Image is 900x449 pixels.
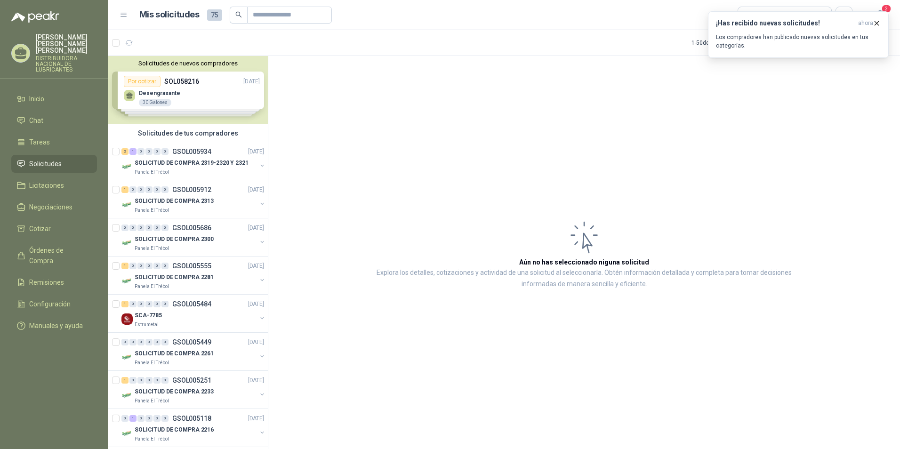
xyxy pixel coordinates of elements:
h3: ¡Has recibido nuevas solicitudes! [716,19,854,27]
p: GSOL005934 [172,148,211,155]
div: 0 [137,415,145,422]
a: Cotizar [11,220,97,238]
div: Todas [744,10,763,20]
div: 0 [129,263,137,269]
a: 1 0 0 0 0 0 GSOL005251[DATE] Company LogoSOLICITUD DE COMPRA 2233Panela El Trébol [121,375,266,405]
div: 0 [129,377,137,384]
div: 0 [161,415,169,422]
span: Remisiones [29,277,64,288]
a: 0 0 0 0 0 0 GSOL005449[DATE] Company LogoSOLICITUD DE COMPRA 2261Panela El Trébol [121,337,266,367]
div: 1 - 50 de 53 [691,35,746,50]
a: 1 0 0 0 0 0 GSOL005555[DATE] Company LogoSOLICITUD DE COMPRA 2281Panela El Trébol [121,260,266,290]
p: [DATE] [248,300,264,309]
div: Solicitudes de nuevos compradoresPor cotizarSOL058216[DATE] Desengrasante30 GalonesPor cotizarSOL... [108,56,268,124]
div: 0 [145,186,153,193]
a: Inicio [11,90,97,108]
div: 0 [153,224,161,231]
h3: Aún no has seleccionado niguna solicitud [519,257,649,267]
span: Inicio [29,94,44,104]
div: 1 [129,148,137,155]
span: Solicitudes [29,159,62,169]
img: Company Logo [121,428,133,439]
div: 0 [161,224,169,231]
p: Panela El Trébol [135,168,169,176]
img: Company Logo [121,352,133,363]
a: Chat [11,112,97,129]
div: 0 [145,415,153,422]
span: 2 [881,4,892,13]
p: DISTRIBUIDORA NACIONAL DE LUBRICANTES [36,56,97,72]
div: 0 [137,224,145,231]
p: SOLICITUD DE COMPRA 2319-2320 Y 2321 [135,159,249,168]
p: Panela El Trébol [135,207,169,214]
div: 0 [161,301,169,307]
div: 0 [137,377,145,384]
div: 0 [153,301,161,307]
p: Los compradores han publicado nuevas solicitudes en tus categorías. [716,33,881,50]
div: 2 [121,148,129,155]
div: 0 [153,377,161,384]
p: GSOL005251 [172,377,211,384]
div: 0 [121,339,129,345]
p: Panela El Trébol [135,245,169,252]
div: 0 [121,224,129,231]
a: Remisiones [11,273,97,291]
span: 75 [207,9,222,21]
p: GSOL005449 [172,339,211,345]
span: Chat [29,115,43,126]
div: 0 [161,263,169,269]
a: 1 0 0 0 0 0 GSOL005484[DATE] Company LogoSCA-7785Estrumetal [121,298,266,329]
div: 0 [161,148,169,155]
p: [DATE] [248,185,264,194]
div: 0 [161,377,169,384]
div: 0 [145,224,153,231]
div: 1 [121,377,129,384]
p: [DATE] [248,262,264,271]
button: 2 [872,7,889,24]
p: Panela El Trébol [135,359,169,367]
span: ahora [858,19,873,27]
div: 0 [145,263,153,269]
p: SOLICITUD DE COMPRA 2233 [135,387,214,396]
span: Negociaciones [29,202,72,212]
div: 0 [137,186,145,193]
span: Tareas [29,137,50,147]
div: 0 [137,301,145,307]
span: Licitaciones [29,180,64,191]
p: [DATE] [248,376,264,385]
p: GSOL005912 [172,186,211,193]
img: Company Logo [121,237,133,249]
span: Configuración [29,299,71,309]
div: 1 [129,415,137,422]
div: 0 [129,224,137,231]
div: 0 [145,301,153,307]
span: search [235,11,242,18]
p: SOLICITUD DE COMPRA 2261 [135,349,214,358]
div: 0 [129,301,137,307]
p: SOLICITUD DE COMPRA 2313 [135,197,214,206]
div: 0 [129,186,137,193]
div: 1 [121,263,129,269]
span: Manuales y ayuda [29,321,83,331]
div: 1 [121,301,129,307]
h1: Mis solicitudes [139,8,200,22]
a: Configuración [11,295,97,313]
p: [DATE] [248,338,264,347]
div: Solicitudes de tus compradores [108,124,268,142]
p: SOLICITUD DE COMPRA 2281 [135,273,214,282]
div: 0 [137,263,145,269]
p: SOLICITUD DE COMPRA 2300 [135,235,214,244]
div: 0 [145,148,153,155]
div: 0 [137,339,145,345]
p: Panela El Trébol [135,435,169,443]
a: 1 0 0 0 0 0 GSOL005912[DATE] Company LogoSOLICITUD DE COMPRA 2313Panela El Trébol [121,184,266,214]
div: 0 [153,148,161,155]
div: 0 [145,377,153,384]
p: SOLICITUD DE COMPRA 2216 [135,425,214,434]
div: 0 [161,186,169,193]
p: GSOL005118 [172,415,211,422]
p: Panela El Trébol [135,397,169,405]
div: 0 [137,148,145,155]
a: Órdenes de Compra [11,241,97,270]
a: 0 1 0 0 0 0 GSOL005118[DATE] Company LogoSOLICITUD DE COMPRA 2216Panela El Trébol [121,413,266,443]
